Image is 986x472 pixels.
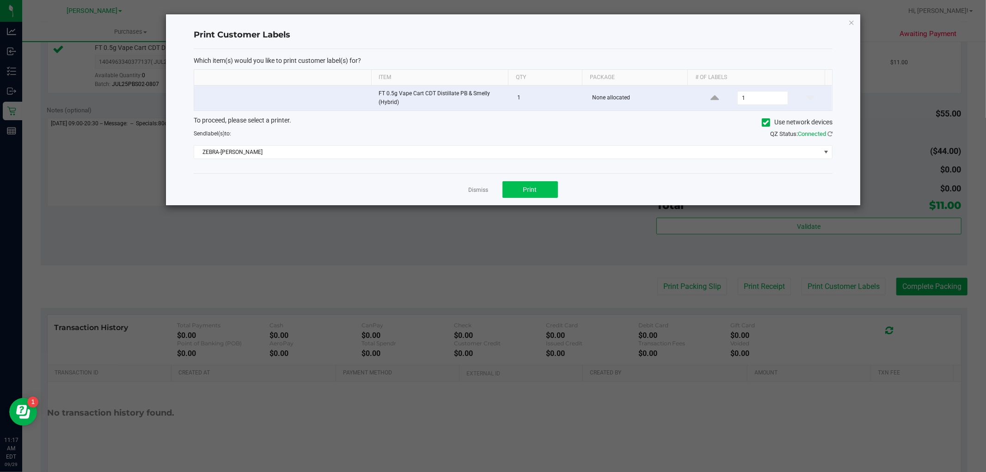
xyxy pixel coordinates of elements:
[373,86,512,110] td: FT 0.5g Vape Cart CDT Distillate PB & Smelly (Hybrid)
[206,130,225,137] span: label(s)
[798,130,826,137] span: Connected
[502,181,558,198] button: Print
[27,397,38,408] iframe: Resource center unread badge
[587,86,693,110] td: None allocated
[194,130,231,137] span: Send to:
[770,130,833,137] span: QZ Status:
[687,70,824,86] th: # of labels
[194,56,833,65] p: Which item(s) would you like to print customer label(s) for?
[508,70,582,86] th: Qty
[371,70,508,86] th: Item
[194,146,821,159] span: ZEBRA-[PERSON_NAME]
[9,398,37,426] iframe: Resource center
[762,117,833,127] label: Use network devices
[187,116,839,129] div: To proceed, please select a printer.
[523,186,537,193] span: Print
[512,86,587,110] td: 1
[469,186,489,194] a: Dismiss
[194,29,833,41] h4: Print Customer Labels
[582,70,687,86] th: Package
